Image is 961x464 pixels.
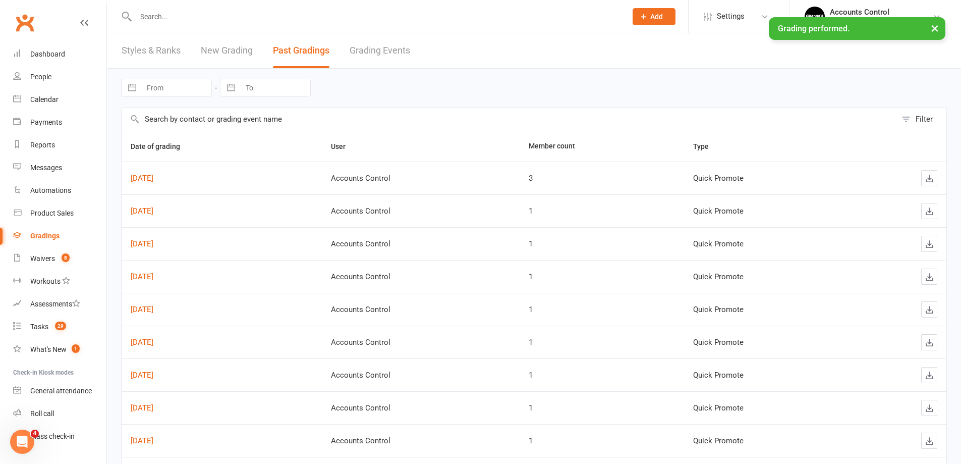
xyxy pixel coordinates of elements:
span: 1 [72,344,80,353]
a: Calendar [13,88,106,111]
span: Settings [717,5,745,28]
div: Gradings [30,232,60,240]
a: Dashboard [13,43,106,66]
button: Filter [896,108,946,131]
button: × [926,17,944,39]
a: [DATE] [131,239,153,248]
a: Grading Events [350,33,410,68]
div: Accounts Control [830,8,933,17]
div: Quick Promote [693,174,850,183]
div: 1 [529,305,675,314]
a: Roll call [13,402,106,425]
div: Accounts Control [331,371,511,380]
div: 1 [529,273,675,281]
div: Quick Promote [693,338,850,347]
div: Filter [916,113,933,125]
div: 1 [529,338,675,347]
div: Quick Promote [693,273,850,281]
span: Date of grading [131,142,191,150]
a: General attendance kiosk mode [13,380,106,402]
div: 1 [529,207,675,216]
div: Workouts [30,277,61,285]
button: Date of grading [131,140,191,152]
div: Accounts Control [331,338,511,347]
div: Quick Promote [693,207,850,216]
span: Add [650,13,663,21]
a: [DATE] [131,272,153,281]
span: 29 [55,322,66,330]
a: Product Sales [13,202,106,225]
div: Product Sales [30,209,74,217]
a: Assessments [13,293,106,316]
div: Messages [30,164,62,172]
a: Reports [13,134,106,157]
a: Clubworx [12,10,37,35]
a: What's New1 [13,338,106,361]
a: [DATE] [131,207,153,216]
a: Payments [13,111,106,134]
div: Accounts Control [331,174,511,183]
div: [PERSON_NAME] Jitsu Artarmon [830,17,933,26]
div: Accounts Control [331,240,511,248]
div: Accounts Control [331,437,511,445]
div: 1 [529,371,675,380]
div: Quick Promote [693,437,850,445]
div: Roll call [30,409,54,418]
a: [DATE] [131,436,153,445]
div: Class check-in [30,432,75,440]
a: Past Gradings [273,33,329,68]
a: Workouts [13,270,106,293]
div: 1 [529,240,675,248]
span: User [331,142,357,150]
div: Grading performed. [769,17,945,40]
div: 1 [529,404,675,413]
div: Quick Promote [693,305,850,314]
div: General attendance [30,387,92,395]
div: Waivers [30,254,55,263]
a: People [13,66,106,88]
div: Quick Promote [693,240,850,248]
div: Assessments [30,300,80,308]
a: Waivers 8 [13,247,106,270]
a: [DATE] [131,305,153,314]
input: Search... [133,10,619,24]
a: [DATE] [131,371,153,380]
div: Reports [30,141,55,149]
div: 3 [529,174,675,183]
th: Member count [520,131,684,162]
button: Add [633,8,675,25]
span: 8 [62,253,70,262]
a: Class kiosk mode [13,425,106,448]
a: [DATE] [131,338,153,347]
div: Quick Promote [693,371,850,380]
span: 4 [31,430,39,438]
a: Tasks 29 [13,316,106,338]
div: What's New [30,345,67,353]
div: Accounts Control [331,207,511,216]
span: Type [693,142,720,150]
input: To [240,79,310,96]
div: Calendar [30,95,59,104]
a: New Grading [201,33,253,68]
button: Type [693,140,720,152]
input: From [141,79,211,96]
div: Accounts Control [331,273,511,281]
a: Styles & Ranks [122,33,181,68]
input: Search by contact or grading event name [122,108,896,131]
div: People [30,73,51,81]
img: thumb_image1701918351.png [805,7,825,27]
div: Quick Promote [693,404,850,413]
a: [DATE] [131,403,153,413]
button: User [331,140,357,152]
a: [DATE] [131,174,153,183]
div: Automations [30,186,71,194]
iframe: Intercom live chat [10,430,34,454]
a: Gradings [13,225,106,247]
div: Payments [30,118,62,126]
div: 1 [529,437,675,445]
a: Messages [13,157,106,179]
div: Accounts Control [331,404,511,413]
div: Accounts Control [331,305,511,314]
a: Automations [13,179,106,202]
div: Dashboard [30,50,65,58]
